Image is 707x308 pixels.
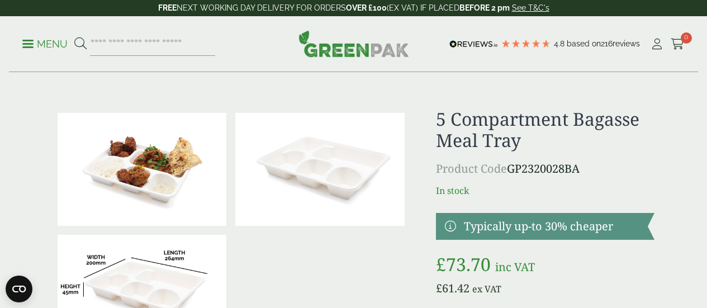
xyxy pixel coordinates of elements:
[436,161,507,176] span: Product Code
[512,3,549,12] a: See T&C's
[235,113,405,226] img: 5 Compartment Bagasse Meal Tray 2320028BA
[22,37,68,49] a: Menu
[22,37,68,51] p: Menu
[436,184,654,197] p: In stock
[671,39,685,50] i: Cart
[158,3,177,12] strong: FREE
[436,160,654,177] p: GP2320028BA
[495,259,535,274] span: inc VAT
[650,39,664,50] i: My Account
[554,39,567,48] span: 4.8
[298,30,409,57] img: GreenPak Supplies
[58,113,227,226] img: 5 Compartment Bagasse Meal Tray With Food Contents 2320028BA
[671,36,685,53] a: 0
[501,39,551,49] div: 4.79 Stars
[459,3,510,12] strong: BEFORE 2 pm
[472,283,501,295] span: ex VAT
[436,281,442,296] span: £
[436,252,491,276] bdi: 73.70
[436,108,654,151] h1: 5 Compartment Bagasse Meal Tray
[6,276,32,302] button: Open CMP widget
[613,39,640,48] span: reviews
[681,32,692,44] span: 0
[567,39,601,48] span: Based on
[601,39,613,48] span: 216
[346,3,387,12] strong: OVER £100
[436,281,469,296] bdi: 61.42
[436,252,446,276] span: £
[449,40,498,48] img: REVIEWS.io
